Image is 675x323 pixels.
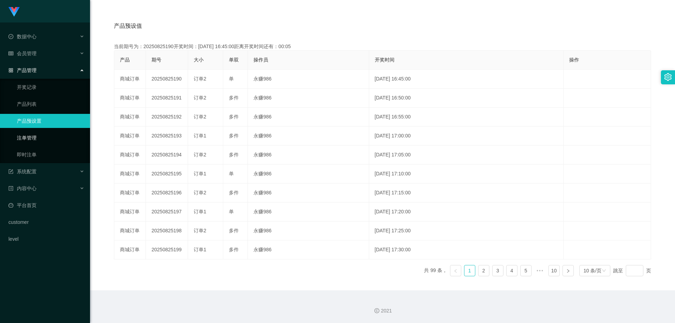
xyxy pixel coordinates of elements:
td: 永赚986 [248,240,369,259]
span: 订单1 [194,133,206,138]
a: 4 [507,265,517,276]
span: 多件 [229,152,239,157]
a: level [8,232,84,246]
td: 20250825196 [146,183,188,202]
span: 订单1 [194,247,206,252]
td: 永赚986 [248,146,369,164]
span: 订单1 [194,171,206,176]
td: 商城订单 [114,164,146,183]
li: 共 99 条， [424,265,447,276]
a: 产品预设置 [17,114,84,128]
td: 商城订单 [114,70,146,89]
span: 会员管理 [8,51,37,56]
i: 图标: right [566,269,570,273]
td: [DATE] 16:45:00 [369,70,564,89]
span: 期号 [152,57,161,63]
div: 跳至 页 [613,265,651,276]
td: [DATE] 17:15:00 [369,183,564,202]
td: [DATE] 16:55:00 [369,108,564,127]
span: 单双 [229,57,239,63]
span: 多件 [229,247,239,252]
a: 1 [464,265,475,276]
i: 图标: form [8,169,13,174]
a: 10 [549,265,559,276]
td: 20250825198 [146,221,188,240]
li: 向后 5 页 [534,265,546,276]
td: 永赚986 [248,164,369,183]
td: 20250825194 [146,146,188,164]
a: 注单管理 [17,131,84,145]
span: 内容中心 [8,186,37,191]
td: 商城订单 [114,221,146,240]
span: ••• [534,265,546,276]
span: 大小 [194,57,204,63]
td: 20250825197 [146,202,188,221]
span: 订单2 [194,114,206,119]
span: 开奖时间 [375,57,394,63]
td: 永赚986 [248,202,369,221]
td: 商城订单 [114,183,146,202]
i: 图标: check-circle-o [8,34,13,39]
li: 下一页 [562,265,574,276]
span: 多件 [229,95,239,101]
span: 订单2 [194,228,206,233]
span: 多件 [229,190,239,195]
i: 图标: left [454,269,458,273]
a: 即时注单 [17,148,84,162]
span: 多件 [229,228,239,233]
td: 20250825195 [146,164,188,183]
i: 图标: profile [8,186,13,191]
span: 订单2 [194,95,206,101]
td: 20250825193 [146,127,188,146]
td: [DATE] 17:25:00 [369,221,564,240]
td: 永赚986 [248,183,369,202]
i: 图标: appstore-o [8,68,13,73]
td: 永赚986 [248,127,369,146]
td: [DATE] 17:30:00 [369,240,564,259]
span: 单 [229,209,234,214]
li: 上一页 [450,265,461,276]
span: 多件 [229,114,239,119]
a: 开奖记录 [17,80,84,94]
div: 2021 [96,307,669,315]
span: 系统配置 [8,169,37,174]
i: 图标: table [8,51,13,56]
span: 多件 [229,133,239,138]
div: 10 条/页 [584,265,602,276]
i: 图标: copyright [374,308,379,313]
span: 订单2 [194,76,206,82]
span: 操作员 [253,57,268,63]
td: 20250825191 [146,89,188,108]
a: 产品列表 [17,97,84,111]
img: logo.9652507e.png [8,7,20,17]
a: customer [8,215,84,229]
a: 3 [493,265,503,276]
a: 2 [478,265,489,276]
a: 5 [521,265,531,276]
td: 商城订单 [114,108,146,127]
i: 图标: setting [664,73,672,81]
span: 产品预设值 [114,22,142,30]
span: 产品管理 [8,67,37,73]
i: 图标: down [602,269,606,273]
span: 订单2 [194,190,206,195]
td: 商城订单 [114,202,146,221]
td: 20250825190 [146,70,188,89]
td: [DATE] 16:50:00 [369,89,564,108]
span: 操作 [569,57,579,63]
td: 商城订单 [114,127,146,146]
td: 商城订单 [114,240,146,259]
td: 20250825192 [146,108,188,127]
div: 当前期号为：20250825190开奖时间：[DATE] 16:45:00距离开奖时间还有：00:05 [114,43,651,50]
td: [DATE] 17:00:00 [369,127,564,146]
span: 单 [229,76,234,82]
span: 订单1 [194,209,206,214]
td: 永赚986 [248,221,369,240]
td: 商城订单 [114,146,146,164]
td: [DATE] 17:10:00 [369,164,564,183]
span: 产品 [120,57,130,63]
